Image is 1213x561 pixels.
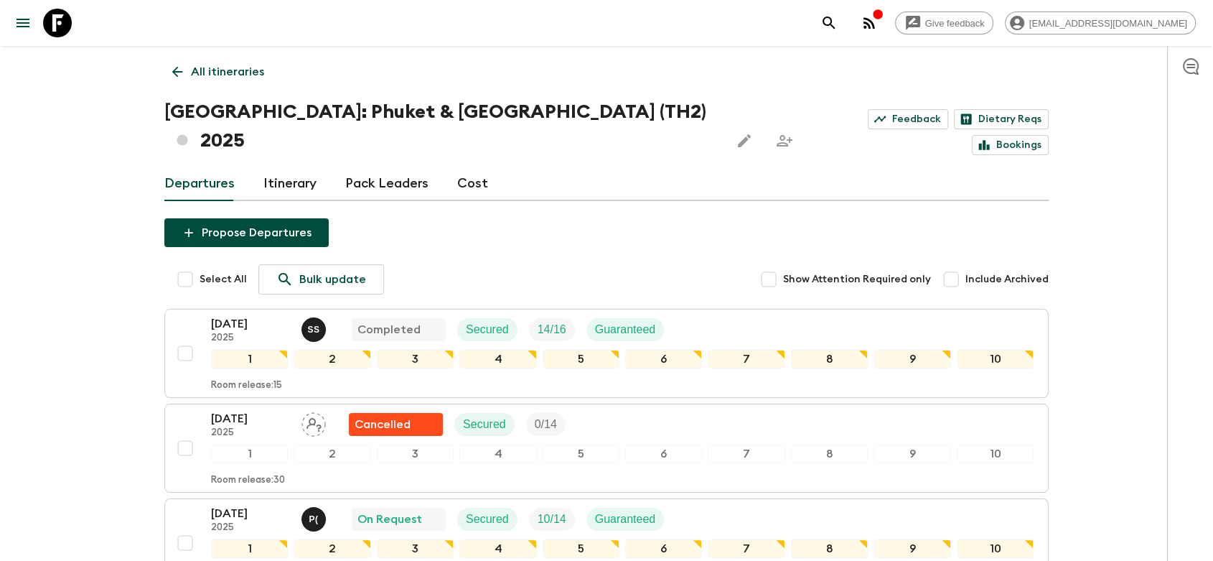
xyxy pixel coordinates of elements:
[543,350,619,368] div: 5
[211,539,288,558] div: 1
[459,445,536,463] div: 4
[301,507,329,532] button: P(
[708,445,785,463] div: 7
[200,272,247,287] span: Select All
[625,350,702,368] div: 6
[917,18,993,29] span: Give feedback
[463,416,506,433] p: Secured
[263,167,317,201] a: Itinerary
[345,167,428,201] a: Pack Leaders
[211,315,290,333] p: [DATE]
[595,321,656,338] p: Guaranteed
[1021,18,1195,29] span: [EMAIL_ADDRESS][DOMAIN_NAME]
[211,427,290,439] p: 2025
[294,445,370,463] div: 2
[466,321,509,338] p: Secured
[459,539,536,558] div: 4
[377,539,454,558] div: 3
[625,445,702,463] div: 6
[874,350,950,368] div: 9
[294,539,370,558] div: 2
[211,410,290,427] p: [DATE]
[538,511,566,528] p: 10 / 14
[164,167,235,201] a: Departures
[868,109,948,129] a: Feedback
[874,445,950,463] div: 9
[791,539,868,558] div: 8
[543,539,619,558] div: 5
[299,271,366,288] p: Bulk update
[459,350,536,368] div: 4
[791,445,868,463] div: 8
[466,511,509,528] p: Secured
[355,416,411,433] p: Cancelled
[377,350,454,368] div: 3
[625,539,702,558] div: 6
[164,309,1049,398] button: [DATE]2025Sasivimol SuksamaiCompletedSecuredTrip FillGuaranteed12345678910Room release:15
[783,272,931,287] span: Show Attention Required only
[211,380,282,391] p: Room release: 15
[349,413,443,436] div: Flash Pack cancellation
[164,98,718,155] h1: [GEOGRAPHIC_DATA]: Phuket & [GEOGRAPHIC_DATA] (TH2) 2025
[954,109,1049,129] a: Dietary Reqs
[164,57,272,86] a: All itineraries
[211,350,288,368] div: 1
[211,333,290,344] p: 2025
[191,63,264,80] p: All itineraries
[301,511,329,523] span: Pooky (Thanaphan) Kerdyoo
[538,321,566,338] p: 14 / 16
[357,511,422,528] p: On Request
[957,350,1034,368] div: 10
[377,445,454,463] div: 3
[708,350,785,368] div: 7
[595,511,656,528] p: Guaranteed
[895,11,993,34] a: Give feedback
[164,404,1049,493] button: [DATE]2025Assign pack leaderFlash Pack cancellationSecuredTrip Fill12345678910Room release:30
[1005,11,1196,34] div: [EMAIL_ADDRESS][DOMAIN_NAME]
[957,539,1034,558] div: 10
[457,318,517,341] div: Secured
[164,218,329,247] button: Propose Departures
[815,9,843,37] button: search adventures
[708,539,785,558] div: 7
[211,522,290,534] p: 2025
[301,322,329,333] span: Sasivimol Suksamai
[972,135,1049,155] a: Bookings
[211,475,285,486] p: Room release: 30
[457,508,517,531] div: Secured
[357,321,421,338] p: Completed
[211,505,290,522] p: [DATE]
[258,264,384,295] a: Bulk update
[535,416,557,433] p: 0 / 14
[874,539,950,558] div: 9
[457,167,488,201] a: Cost
[965,272,1049,287] span: Include Archived
[294,350,370,368] div: 2
[309,514,318,525] p: P (
[454,413,515,436] div: Secured
[529,508,575,531] div: Trip Fill
[526,413,566,436] div: Trip Fill
[730,126,759,155] button: Edit this itinerary
[791,350,868,368] div: 8
[211,445,288,463] div: 1
[543,445,619,463] div: 5
[957,445,1034,463] div: 10
[529,318,575,341] div: Trip Fill
[770,126,799,155] span: Share this itinerary
[9,9,37,37] button: menu
[301,417,326,428] span: Assign pack leader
